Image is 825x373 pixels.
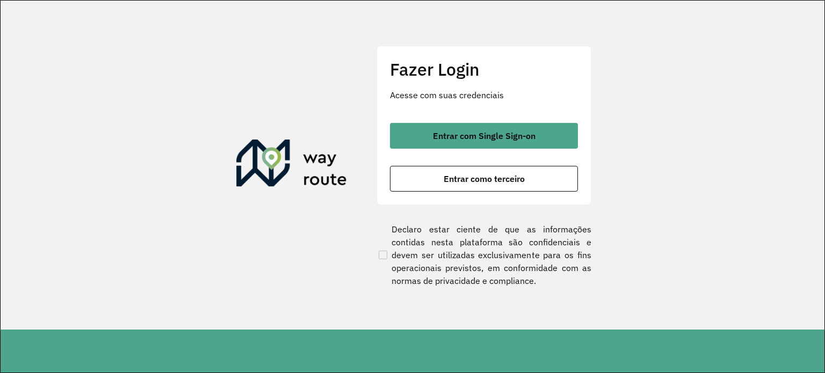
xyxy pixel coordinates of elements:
img: Roteirizador AmbevTech [236,140,347,191]
span: Entrar com Single Sign-on [433,131,535,140]
button: button [390,123,578,149]
button: button [390,166,578,192]
h2: Fazer Login [390,59,578,79]
label: Declaro estar ciente de que as informações contidas nesta plataforma são confidenciais e devem se... [377,223,591,287]
span: Entrar como terceiro [444,174,525,183]
p: Acesse com suas credenciais [390,89,578,101]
